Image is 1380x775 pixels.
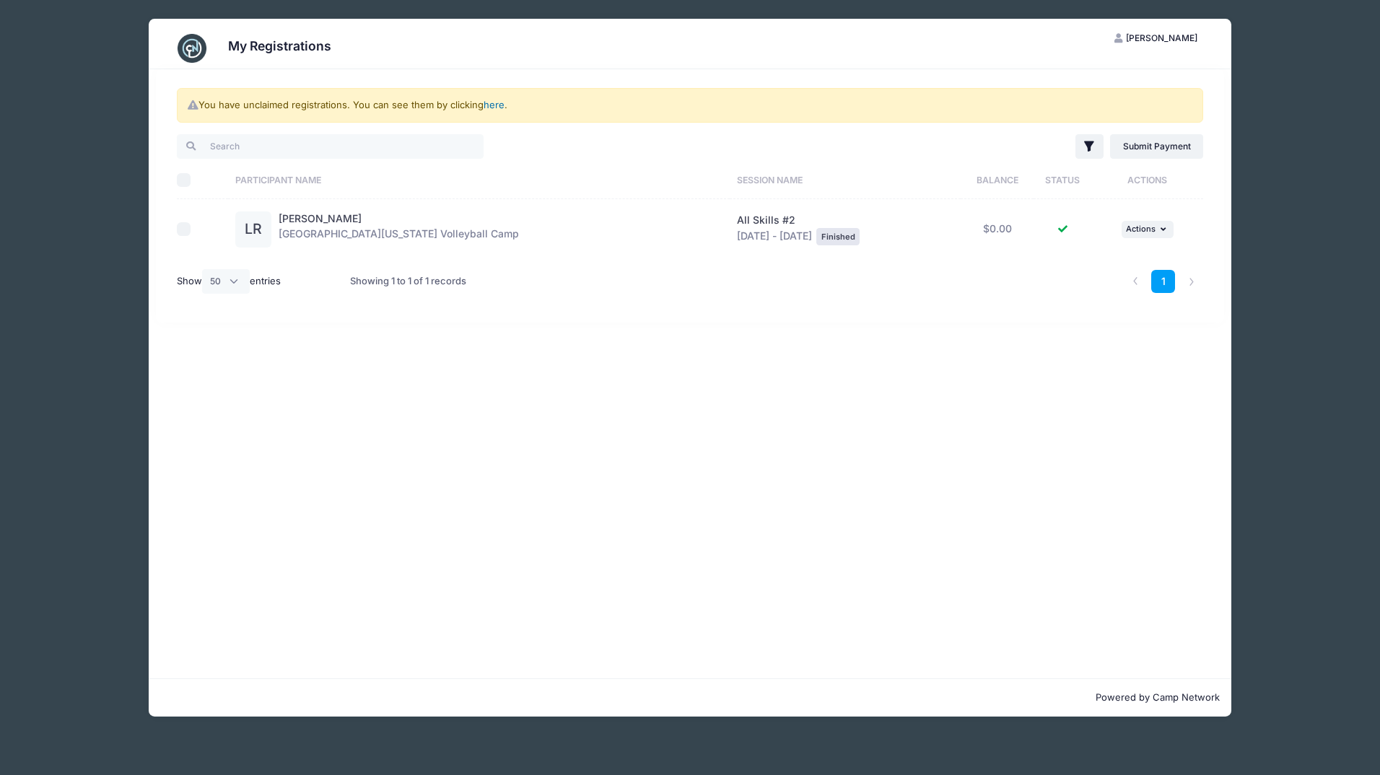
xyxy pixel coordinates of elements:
[177,88,1203,123] div: You have unclaimed registrations. You can see them by clicking .
[228,38,331,53] h3: My Registrations
[235,211,271,248] div: LR
[1092,161,1203,199] th: Actions: activate to sort column ascending
[1126,224,1156,234] span: Actions
[1034,161,1092,199] th: Status: activate to sort column ascending
[279,211,519,248] div: [GEOGRAPHIC_DATA][US_STATE] Volleyball Camp
[737,214,795,226] span: All Skills #2
[279,212,362,224] a: [PERSON_NAME]
[484,99,505,110] a: here
[177,161,228,199] th: Select All
[961,199,1033,259] td: $0.00
[961,161,1033,199] th: Balance: activate to sort column ascending
[737,213,954,245] div: [DATE] - [DATE]
[235,224,271,236] a: LR
[1110,134,1203,159] a: Submit Payment
[202,269,250,294] select: Showentries
[816,228,860,245] div: Finished
[1122,221,1174,238] button: Actions
[1126,32,1197,43] span: [PERSON_NAME]
[160,691,1220,705] p: Powered by Camp Network
[1102,26,1210,51] button: [PERSON_NAME]
[350,265,466,298] div: Showing 1 to 1 of 1 records
[177,269,281,294] label: Show entries
[228,161,730,199] th: Participant Name: activate to sort column ascending
[177,134,484,159] input: Search
[730,161,961,199] th: Session Name: activate to sort column ascending
[1151,270,1175,294] a: 1
[178,34,206,63] img: CampNetwork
